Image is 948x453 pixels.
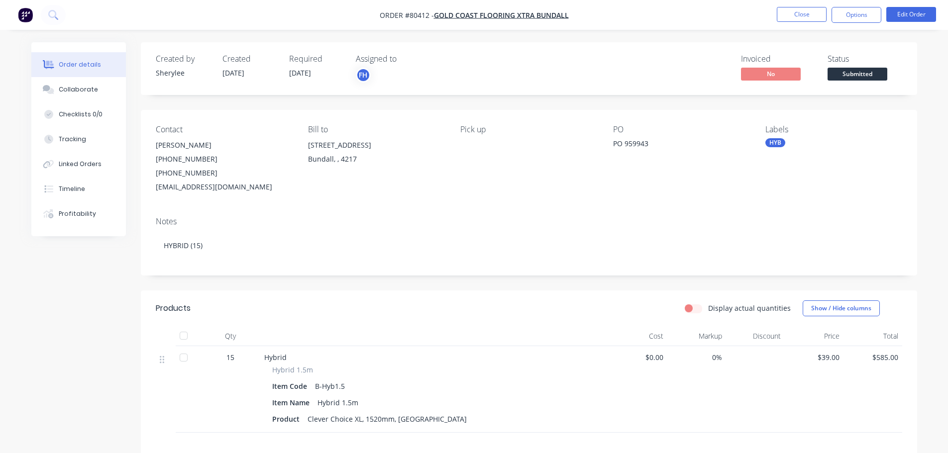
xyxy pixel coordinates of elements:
[156,152,292,166] div: [PHONE_NUMBER]
[289,68,311,78] span: [DATE]
[741,54,816,64] div: Invoiced
[31,177,126,201] button: Timeline
[264,353,287,362] span: Hybrid
[609,326,667,346] div: Cost
[156,166,292,180] div: [PHONE_NUMBER]
[304,412,471,426] div: Clever Choice XL, 1520mm, [GEOGRAPHIC_DATA]
[222,54,277,64] div: Created
[613,138,737,152] div: PO 959943
[789,352,840,362] span: $39.00
[460,125,597,134] div: Pick up
[832,7,881,23] button: Options
[380,10,434,20] span: Order #80412 -
[18,7,33,22] img: Factory
[828,68,887,80] span: Submitted
[59,184,85,193] div: Timeline
[272,395,314,410] div: Item Name
[765,138,785,147] div: HYB
[31,77,126,102] button: Collaborate
[272,364,313,375] span: Hybrid 1.5m
[59,160,102,169] div: Linked Orders
[31,152,126,177] button: Linked Orders
[156,138,292,152] div: [PERSON_NAME]
[356,68,371,83] button: FH
[308,138,444,170] div: [STREET_ADDRESS]Bundall, , 4217
[31,201,126,226] button: Profitability
[308,125,444,134] div: Bill to
[308,152,444,166] div: Bundall, , 4217
[222,68,244,78] span: [DATE]
[272,379,311,393] div: Item Code
[741,68,801,80] span: No
[667,326,726,346] div: Markup
[156,180,292,194] div: [EMAIL_ADDRESS][DOMAIN_NAME]
[156,302,191,314] div: Products
[308,138,444,152] div: [STREET_ADDRESS]
[156,54,211,64] div: Created by
[828,54,902,64] div: Status
[59,135,86,144] div: Tracking
[613,125,749,134] div: PO
[59,60,101,69] div: Order details
[828,68,887,83] button: Submitted
[272,412,304,426] div: Product
[886,7,936,22] button: Edit Order
[226,352,234,362] span: 15
[156,230,902,261] div: HYBRID (15)
[156,217,902,226] div: Notes
[156,138,292,194] div: [PERSON_NAME][PHONE_NUMBER][PHONE_NUMBER][EMAIL_ADDRESS][DOMAIN_NAME]
[777,7,827,22] button: Close
[314,395,362,410] div: Hybrid 1.5m
[156,68,211,78] div: Sherylee
[843,326,902,346] div: Total
[156,125,292,134] div: Contact
[31,52,126,77] button: Order details
[785,326,843,346] div: Price
[765,125,902,134] div: Labels
[613,352,663,362] span: $0.00
[59,110,103,119] div: Checklists 0/0
[671,352,722,362] span: 0%
[726,326,785,346] div: Discount
[289,54,344,64] div: Required
[31,127,126,152] button: Tracking
[59,85,98,94] div: Collaborate
[59,209,96,218] div: Profitability
[311,379,349,393] div: B-Hyb1.5
[803,300,880,316] button: Show / Hide columns
[847,352,898,362] span: $585.00
[356,54,455,64] div: Assigned to
[201,326,260,346] div: Qty
[31,102,126,127] button: Checklists 0/0
[434,10,569,20] a: Gold Coast Flooring Xtra Bundall
[708,303,791,313] label: Display actual quantities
